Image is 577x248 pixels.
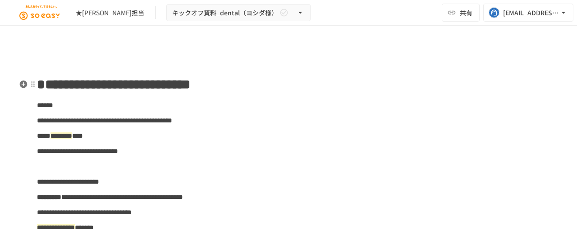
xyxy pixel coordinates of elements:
span: 共有 [460,8,472,18]
img: JEGjsIKIkXC9kHzRN7titGGb0UF19Vi83cQ0mCQ5DuX [11,5,69,20]
button: [EMAIL_ADDRESS][DOMAIN_NAME] [483,4,573,22]
button: 共有 [442,4,480,22]
div: [EMAIL_ADDRESS][DOMAIN_NAME] [503,7,559,18]
button: キックオフ資料_dental（ヨシダ様） [166,4,311,22]
span: キックオフ資料_dental（ヨシダ様） [172,7,278,18]
div: ★[PERSON_NAME]担当 [76,8,144,18]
